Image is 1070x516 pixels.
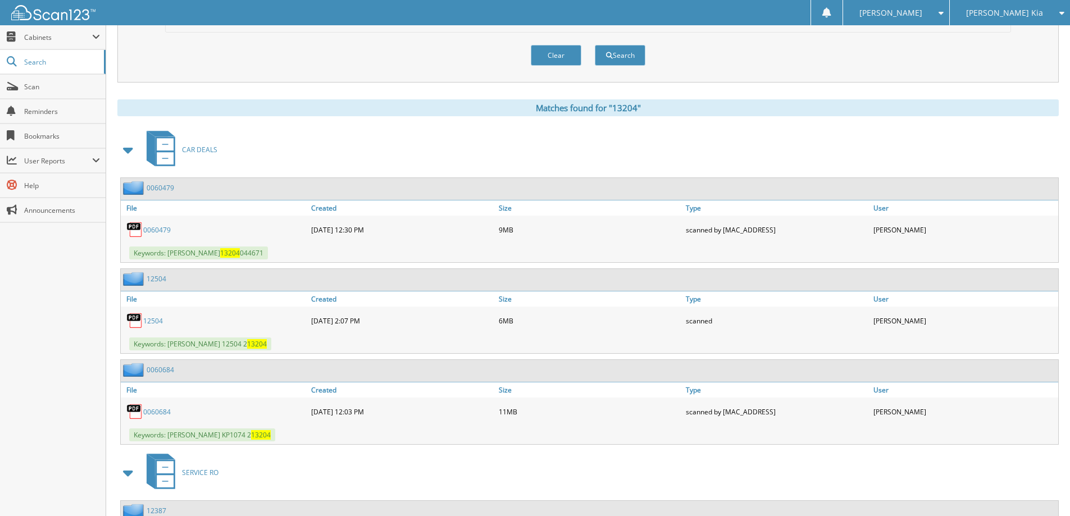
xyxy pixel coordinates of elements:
[147,274,166,284] a: 12504
[123,181,147,195] img: folder2.png
[143,407,171,417] a: 0060684
[496,400,684,423] div: 11MB
[220,248,240,258] span: 13204
[182,145,217,154] span: CAR DEALS
[147,506,166,515] a: 12387
[11,5,95,20] img: scan123-logo-white.svg
[126,403,143,420] img: PDF.png
[308,309,496,332] div: [DATE] 2:07 PM
[1014,462,1070,516] iframe: Chat Widget
[24,57,98,67] span: Search
[247,339,267,349] span: 13204
[871,400,1058,423] div: [PERSON_NAME]
[871,200,1058,216] a: User
[496,200,684,216] a: Size
[871,382,1058,398] a: User
[126,312,143,329] img: PDF.png
[121,291,308,307] a: File
[595,45,645,66] button: Search
[140,450,218,495] a: SERVICE RO
[683,218,871,241] div: scanned by [MAC_ADDRESS]
[871,218,1058,241] div: [PERSON_NAME]
[308,200,496,216] a: Created
[683,309,871,332] div: scanned
[147,365,174,375] a: 0060684
[496,382,684,398] a: Size
[308,382,496,398] a: Created
[121,200,308,216] a: File
[683,400,871,423] div: scanned by [MAC_ADDRESS]
[871,291,1058,307] a: User
[24,107,100,116] span: Reminders
[129,337,271,350] span: Keywords: [PERSON_NAME] 12504 2
[496,291,684,307] a: Size
[859,10,922,16] span: [PERSON_NAME]
[24,206,100,215] span: Announcements
[182,468,218,477] span: SERVICE RO
[129,246,268,259] span: Keywords: [PERSON_NAME] 044671
[24,82,100,92] span: Scan
[308,400,496,423] div: [DATE] 12:03 PM
[24,131,100,141] span: Bookmarks
[871,309,1058,332] div: [PERSON_NAME]
[308,291,496,307] a: Created
[24,156,92,166] span: User Reports
[24,33,92,42] span: Cabinets
[24,181,100,190] span: Help
[121,382,308,398] a: File
[140,127,217,172] a: CAR DEALS
[117,99,1059,116] div: Matches found for "13204"
[308,218,496,241] div: [DATE] 12:30 PM
[143,316,163,326] a: 12504
[147,183,174,193] a: 0060479
[531,45,581,66] button: Clear
[129,428,275,441] span: Keywords: [PERSON_NAME] KP1074 2
[683,200,871,216] a: Type
[143,225,171,235] a: 0060479
[496,309,684,332] div: 6MB
[123,272,147,286] img: folder2.png
[123,363,147,377] img: folder2.png
[126,221,143,238] img: PDF.png
[496,218,684,241] div: 9MB
[251,430,271,440] span: 13204
[683,382,871,398] a: Type
[966,10,1043,16] span: [PERSON_NAME] Kia
[683,291,871,307] a: Type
